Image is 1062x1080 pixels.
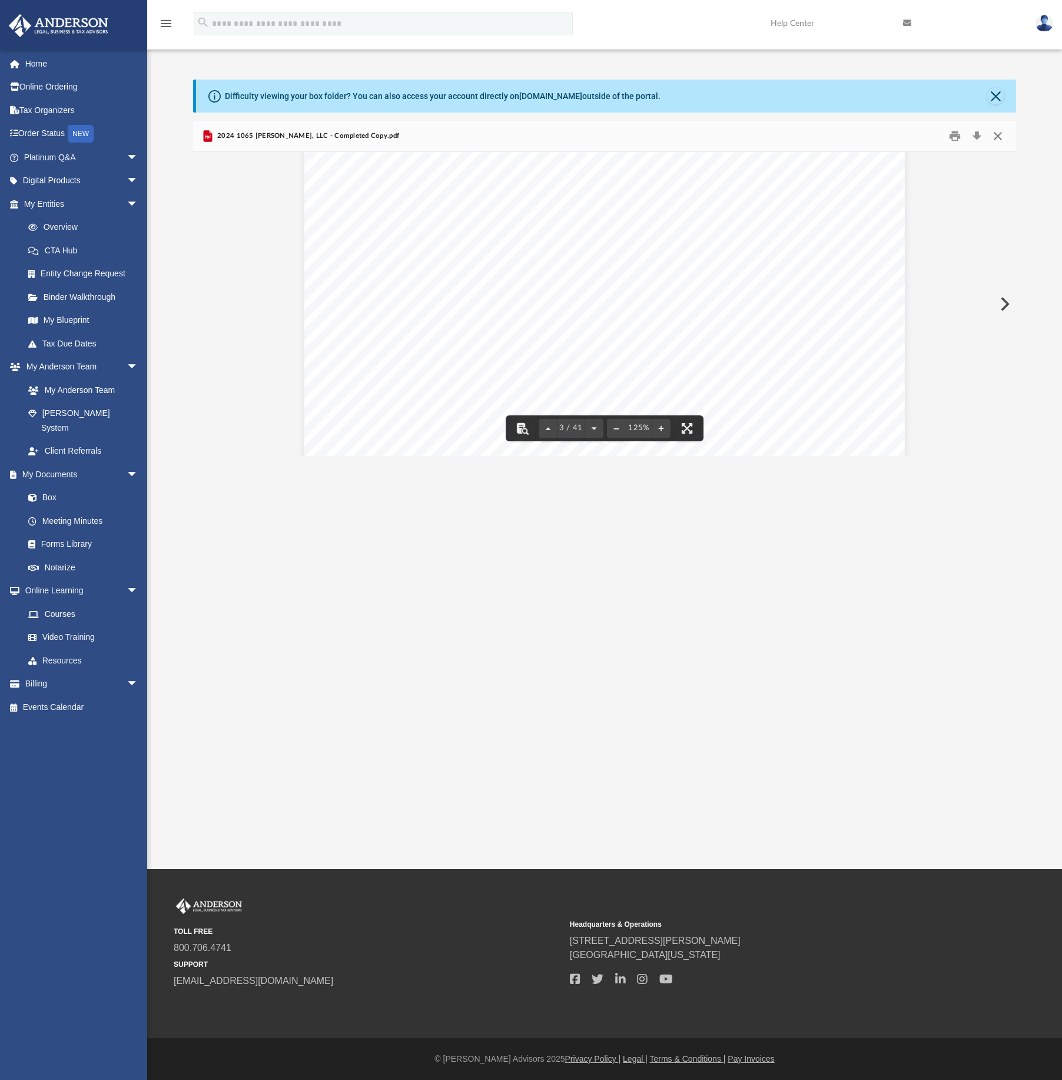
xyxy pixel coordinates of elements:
span: [PERSON_NAME], LLC [375,226,479,236]
span: We have prepared and enclosed your 2024 Limited Liability Company return for the year ended [375,302,788,312]
div: Page 3 [304,48,905,844]
span: Attached are Schedules K-1 for all members indicating their share of income, deductions and credi... [375,399,821,409]
a: Events Calendar [8,695,156,719]
a: My Entitiesarrow_drop_down [8,192,156,216]
i: menu [159,16,173,31]
a: Binder Walkthrough [16,285,156,309]
div: File preview [193,152,1017,456]
a: Legal | [623,1054,648,1064]
span: This return has been prepared for electronic filing. If you wish to have it transmitted electroni... [375,334,824,344]
a: Order StatusNEW [8,122,156,146]
a: My Blueprint [16,309,150,332]
span: [DATE]. [375,312,409,322]
a: Digital Productsarrow_drop_down [8,169,156,193]
a: Client Referrals [16,440,150,463]
a: Forms Library [16,533,144,556]
span: [DATE] [375,193,406,203]
button: Close [987,127,1008,146]
a: Resources [16,649,150,672]
span: to the IRS. Do not mail the paper copy of the return to the IRS. [375,356,649,366]
span: arrow_drop_down [127,463,150,487]
span: arrow_drop_down [127,146,150,170]
span: [STREET_ADDRESS] [375,237,472,247]
a: [STREET_ADDRESS][PERSON_NAME] [570,936,741,946]
button: Download [966,127,987,146]
span: [GEOGRAPHIC_DATA] [375,247,480,257]
i: search [197,16,210,29]
a: Home [8,52,156,75]
small: TOLL FREE [174,926,562,937]
img: Anderson Advisors Platinum Portal [174,899,244,914]
a: Video Training [16,626,144,649]
div: Current zoom level [626,424,652,432]
button: Print [943,127,967,146]
small: SUPPORT [174,959,562,970]
a: Meeting Minutes [16,509,150,533]
div: © [PERSON_NAME] Advisors 2025 [147,1053,1062,1065]
a: menu [159,22,173,31]
div: Preview [193,121,1017,456]
span: [PERSON_NAME], LLC: [375,280,482,290]
span: the members. [375,421,435,431]
span: arrow_drop_down [127,579,150,603]
span: A copy of the return is enclosed for your files. We suggest that you retain this copy indefinitely. [375,442,784,453]
a: CTA Hub [16,239,156,262]
button: Next page [585,415,603,441]
a: My Anderson Teamarrow_drop_down [8,355,150,379]
button: 3 / 41 [557,415,585,441]
a: 800.706.4741 [174,943,231,953]
a: My Anderson Team [16,378,144,402]
a: Platinum Q&Aarrow_drop_down [8,146,156,169]
a: Notarize [16,556,150,579]
a: Overview [16,216,156,239]
span: arrow_drop_down [127,355,150,379]
a: Tax Due Dates [16,332,156,355]
span: 2024 1065 [PERSON_NAME], LLC - Completed Copy.pdf [215,131,399,141]
a: Billingarrow_drop_down [8,672,156,696]
div: NEW [68,125,94,143]
img: User Pic [1036,15,1053,32]
button: Next File [991,288,1017,321]
a: Courses [16,602,150,626]
div: Document Viewer [193,152,1017,456]
button: Toggle findbar [509,415,535,441]
span: be reported on their respective tax returns. These schedules should be immediately forwarded to e... [375,410,829,420]
a: Tax Organizers [8,98,156,122]
a: Privacy Policy | [565,1054,621,1064]
button: Zoom out [607,415,626,441]
a: [EMAIL_ADDRESS][DOMAIN_NAME] [174,976,333,986]
span: IRS, please sign, date, and return Form 8879-PE to our office. We will then submit your electroni... [375,345,829,355]
a: [GEOGRAPHIC_DATA][US_STATE] [570,950,721,960]
img: Anderson Advisors Platinum Portal [5,14,112,37]
a: Online Learningarrow_drop_down [8,579,150,603]
a: Pay Invoices [728,1054,774,1064]
button: Zoom in [652,415,671,441]
a: Box [16,486,144,510]
a: Entity Change Request [16,262,156,286]
span: No payment is required with this return when filed. [375,377,592,387]
span: arrow_drop_down [127,192,150,216]
a: Terms & Conditions | [650,1054,726,1064]
button: Previous page [539,415,557,441]
a: My Documentsarrow_drop_down [8,463,150,486]
small: Headquarters & Operations [570,919,958,930]
span: arrow_drop_down [127,672,150,696]
a: Online Ordering [8,75,156,99]
a: [PERSON_NAME] System [16,402,150,440]
button: Close [987,88,1004,104]
div: Difficulty viewing your box folder? You can also access your account directly on outside of the p... [225,90,661,103]
span: 3 / 41 [557,424,585,432]
span: arrow_drop_down [127,169,150,193]
a: [DOMAIN_NAME] [519,91,582,101]
button: Enter fullscreen [674,415,700,441]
